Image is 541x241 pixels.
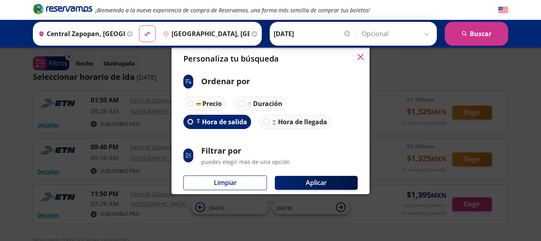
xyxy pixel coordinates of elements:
p: Precio [202,99,222,108]
p: Filtrar por [201,145,290,157]
button: English [498,5,508,15]
button: Buscar [445,22,508,46]
p: Personaliza tu búsqueda [183,53,279,65]
input: Opcional [362,24,433,44]
input: Buscar Origen [35,24,125,44]
em: ¡Bienvenido a la nueva experiencia de compra de Reservamos, una forma más sencilla de comprar tus... [95,6,370,14]
button: Aplicar [275,176,358,190]
p: Hora de llegada [278,117,327,127]
p: Duración [253,99,282,108]
a: Brand Logo [33,3,92,17]
input: Elegir Fecha [274,24,351,44]
input: Buscar Destino [160,24,250,44]
p: puedes elegir más de una opción [201,158,290,166]
button: Limpiar [183,175,267,190]
p: Hora de salida [202,117,247,127]
p: Ordenar por [201,75,250,87]
i: Brand Logo [33,3,92,15]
